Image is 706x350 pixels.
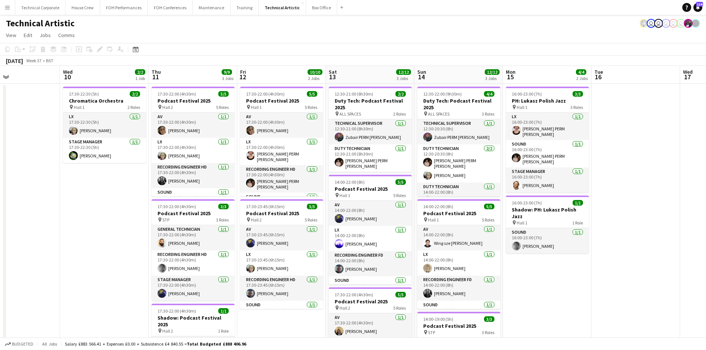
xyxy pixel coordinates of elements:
app-user-avatar: Liveforce Admin [676,19,685,28]
button: Box Office [306,0,337,15]
div: BST [46,58,53,63]
h1: Technical Artistic [6,18,74,29]
button: FOH Conferences [148,0,193,15]
button: Technical Artistic [259,0,306,15]
div: [DATE] [6,57,23,64]
button: FOH Performances [100,0,148,15]
app-user-avatar: Krisztian PERM Vass [639,19,648,28]
button: Training [231,0,259,15]
a: Edit [21,30,35,40]
span: View [6,32,16,39]
button: Technical Corporate [15,0,66,15]
app-user-avatar: Zubair PERM Dhalla [684,19,693,28]
button: Maintenance [193,0,231,15]
span: Jobs [40,32,51,39]
app-user-avatar: Liveforce Admin [669,19,678,28]
a: View [3,30,19,40]
a: Comms [55,30,78,40]
span: 114 [696,2,703,7]
span: Budgeted [12,341,33,347]
span: Comms [58,32,75,39]
a: 114 [693,3,702,12]
span: Edit [24,32,32,39]
span: Total Budgeted £888 406.96 [187,341,246,347]
span: All jobs [41,341,59,347]
a: Jobs [37,30,54,40]
app-user-avatar: Abby Hubbard [647,19,656,28]
button: Budgeted [4,340,34,348]
button: House Crew [66,0,100,15]
app-user-avatar: Gabrielle Barr [691,19,700,28]
div: Salary £883 566.41 + Expenses £0.00 + Subsistence £4 840.55 = [65,341,246,347]
app-user-avatar: Liveforce Admin [662,19,670,28]
app-user-avatar: Liveforce Admin [654,19,663,28]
